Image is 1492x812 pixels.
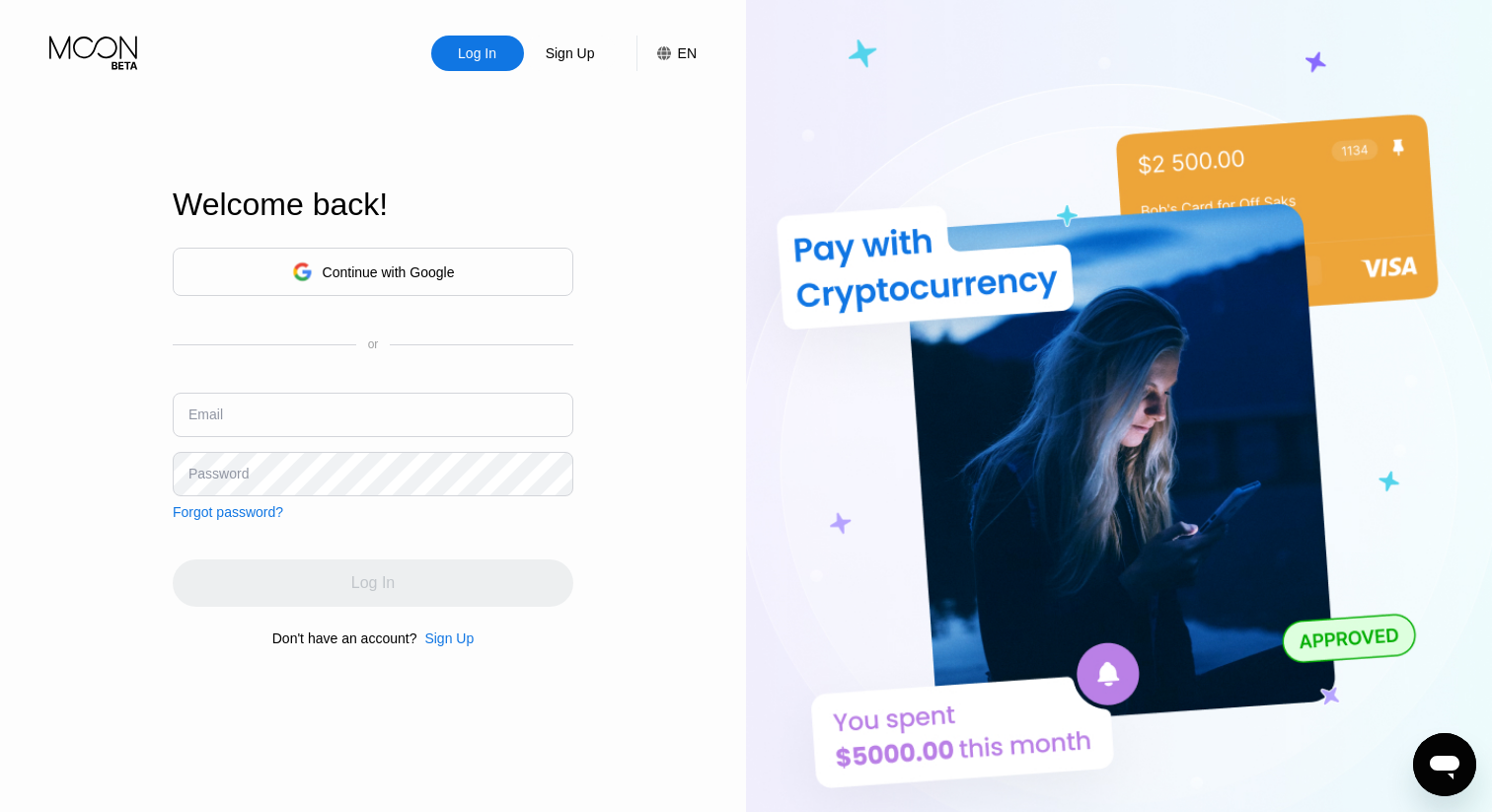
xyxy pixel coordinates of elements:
div: Forgot password? [173,504,283,520]
div: Email [188,406,223,422]
div: Password [188,466,249,481]
iframe: Button to launch messaging window [1413,733,1476,796]
div: Sign Up [544,43,597,63]
div: Welcome back! [173,186,573,223]
div: EN [678,45,697,61]
div: Log In [456,43,498,63]
div: Continue with Google [323,264,455,280]
div: Sign Up [416,630,474,646]
div: Continue with Google [173,248,573,296]
div: or [368,337,379,351]
div: Log In [431,36,524,71]
div: Sign Up [424,630,474,646]
div: Don't have an account? [272,630,417,646]
div: EN [636,36,697,71]
div: Sign Up [524,36,617,71]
